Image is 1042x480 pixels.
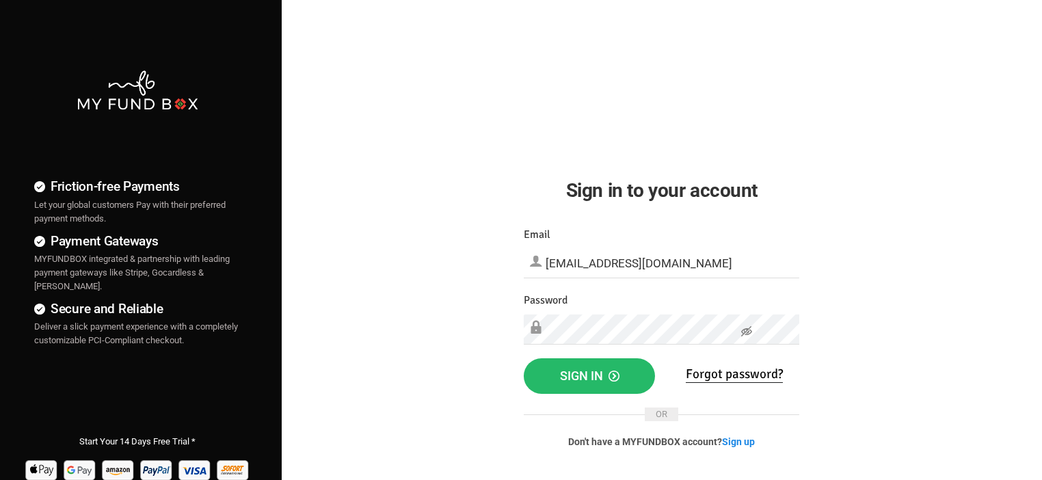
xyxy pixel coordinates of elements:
[686,366,783,383] a: Forgot password?
[34,254,230,291] span: MYFUNDBOX integrated & partnership with leading payment gateways like Stripe, Gocardless & [PERSO...
[524,226,550,243] label: Email
[524,248,799,278] input: Email
[524,435,799,449] p: Don't have a MYFUNDBOX account?
[34,200,226,224] span: Let your global customers Pay with their preferred payment methods.
[524,292,567,309] label: Password
[34,321,238,345] span: Deliver a slick payment experience with a completely customizable PCI-Compliant checkout.
[34,299,241,319] h4: Secure and Reliable
[524,176,799,205] h2: Sign in to your account
[645,408,678,421] span: OR
[524,358,655,394] button: Sign in
[34,176,241,196] h4: Friction-free Payments
[76,69,200,112] img: mfbwhite.png
[722,436,755,447] a: Sign up
[560,369,619,383] span: Sign in
[34,231,241,251] h4: Payment Gateways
